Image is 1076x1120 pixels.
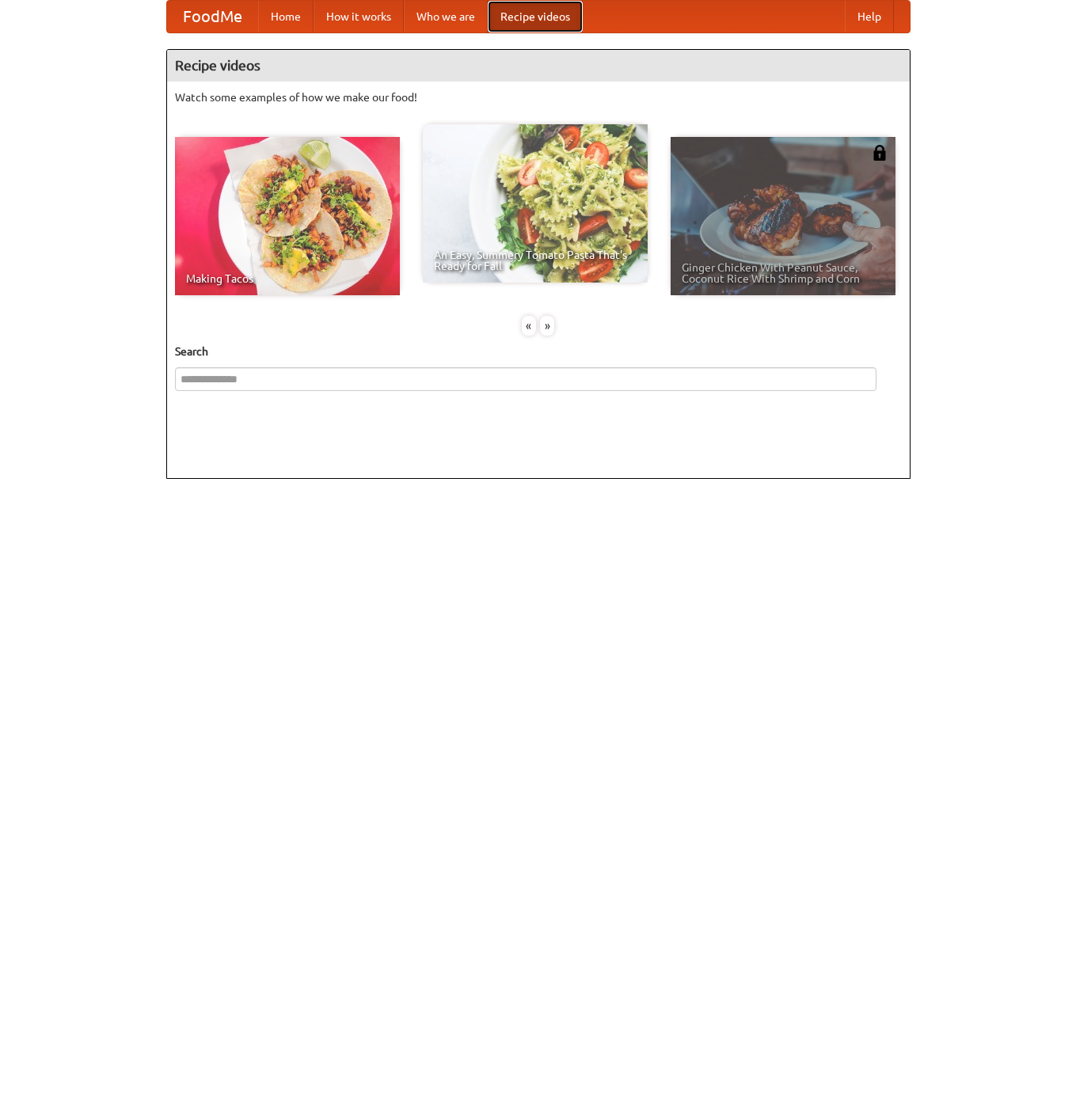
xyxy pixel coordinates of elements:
a: Recipe videos [488,1,583,32]
span: Making Tacos [186,273,389,284]
a: Making Tacos [175,137,400,295]
img: 483408.png [872,145,888,161]
a: How it works [314,1,404,32]
a: Who we are [404,1,488,32]
div: » [540,316,554,336]
a: Help [845,1,894,32]
div: « [522,316,536,336]
a: An Easy, Summery Tomato Pasta That's Ready for Fall [423,124,648,283]
h5: Search [175,344,902,359]
span: An Easy, Summery Tomato Pasta That's Ready for Fall [434,249,637,271]
a: FoodMe [167,1,258,32]
a: Home [258,1,314,32]
p: Watch some examples of how we make our food! [175,89,902,105]
h4: Recipe videos [167,50,910,82]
